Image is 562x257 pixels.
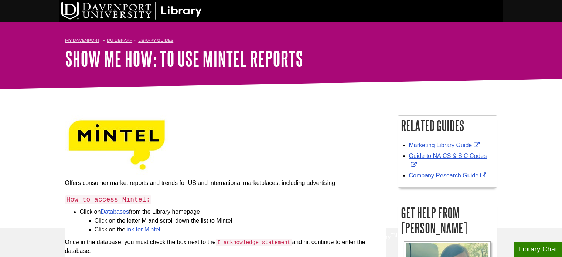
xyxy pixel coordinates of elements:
li: Click on the . [95,225,386,234]
a: link for Mintel [125,226,160,233]
a: Link opens in new window [409,172,488,179]
button: Library Chat [514,242,562,257]
p: Offers consumer market reports and trends for US and international marketplaces, including advert... [65,179,386,187]
img: DU Library [61,2,202,20]
a: Show Me How: To Use Mintel Reports [65,47,303,70]
a: Library Guides [138,38,173,43]
li: Click on the letter M and scroll down the list to Mintel [95,216,386,225]
code: How to access Mintel: [65,195,152,204]
p: Once in the database, you must check the box next to the and hit continue to enter the database. [65,238,386,256]
a: DU Library [107,38,132,43]
h2: Get Help From [PERSON_NAME] [398,203,497,238]
a: Link opens in new window [409,142,482,148]
a: Databases [101,209,129,215]
a: My Davenport [65,37,99,44]
h2: Related Guides [398,116,497,135]
code: I acknowledge statement [216,239,292,246]
nav: breadcrumb [65,35,497,47]
a: Link opens in new window [409,153,487,168]
li: Click on from the Library homepage [80,207,386,234]
img: mintel logo [65,115,168,175]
